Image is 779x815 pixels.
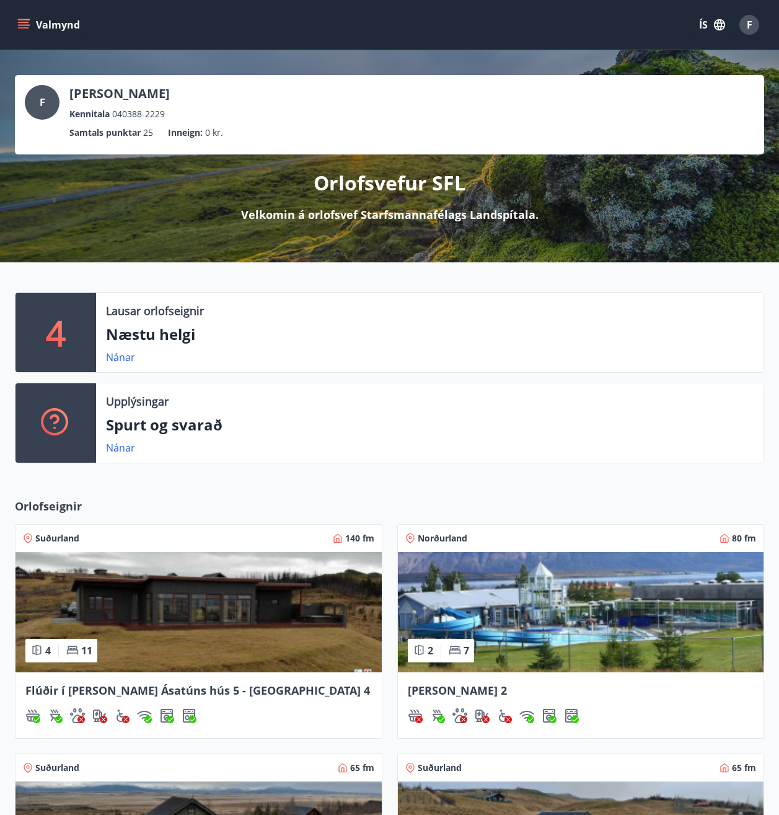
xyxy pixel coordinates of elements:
img: Dl16BY4EX9PAW649lg1C3oBuIaAsR6QVDQBO2cTm.svg [542,708,557,723]
div: Aðgengi fyrir hjólastól [497,708,512,723]
button: ÍS [692,14,732,36]
p: Lausar orlofseignir [106,303,204,319]
img: HJRyFFsYp6qjeUYhR4dAD8CaCEsnIFYZ05miwXoh.svg [137,708,152,723]
div: Heitur pottur [25,708,40,723]
img: HJRyFFsYp6qjeUYhR4dAD8CaCEsnIFYZ05miwXoh.svg [519,708,534,723]
img: 7hj2GulIrg6h11dFIpsIzg8Ak2vZaScVwTihwv8g.svg [564,708,579,723]
span: 040388-2229 [112,107,165,121]
span: 7 [464,644,469,657]
button: menu [15,14,85,36]
img: ZXjrS3QKesehq6nQAPjaRuRTI364z8ohTALB4wBr.svg [430,708,445,723]
p: Upplýsingar [106,393,169,409]
p: Velkomin á orlofsvef Starfsmannafélags Landspítala. [241,207,539,223]
span: Suðurland [418,762,462,774]
span: 65 fm [732,762,756,774]
div: Uppþvottavél [182,708,196,723]
p: Spurt og svarað [106,414,754,435]
div: Gasgrill [48,708,63,723]
div: Þvottavél [542,708,557,723]
p: Orlofsvefur SFL [314,169,465,197]
span: 0 kr. [205,126,223,140]
button: F [734,10,764,40]
img: Dl16BY4EX9PAW649lg1C3oBuIaAsR6QVDQBO2cTm.svg [159,708,174,723]
img: pxcaIm5dSOV3FS4whs1soiYWTwFQvksT25a9J10C.svg [452,708,467,723]
span: 65 fm [350,762,374,774]
div: Uppþvottavél [564,708,579,723]
img: 8IYIKVZQyRlUC6HQIIUSdjpPGRncJsz2RzLgWvp4.svg [497,708,512,723]
p: [PERSON_NAME] [69,85,170,102]
img: Paella dish [398,552,764,672]
img: nH7E6Gw2rvWFb8XaSdRp44dhkQaj4PJkOoRYItBQ.svg [92,708,107,723]
span: 11 [81,644,92,657]
div: Hleðslustöð fyrir rafbíla [475,708,490,723]
img: pxcaIm5dSOV3FS4whs1soiYWTwFQvksT25a9J10C.svg [70,708,85,723]
img: 8IYIKVZQyRlUC6HQIIUSdjpPGRncJsz2RzLgWvp4.svg [115,708,130,723]
div: Þráðlaust net [137,708,152,723]
div: Gæludýr [70,708,85,723]
span: 80 fm [732,532,756,545]
img: h89QDIuHlAdpqTriuIvuEWkTH976fOgBEOOeu1mi.svg [25,708,40,723]
span: Suðurland [35,762,79,774]
div: Gæludýr [452,708,467,723]
div: Þráðlaust net [519,708,534,723]
span: Flúðir í [PERSON_NAME] Ásatúns hús 5 - [GEOGRAPHIC_DATA] 4 [25,683,370,698]
span: F [40,96,45,109]
span: 4 [45,644,51,657]
p: Samtals punktar [69,126,141,140]
span: 2 [428,644,433,657]
span: Orlofseignir [15,498,82,514]
div: Gasgrill [430,708,445,723]
p: Inneign : [168,126,203,140]
img: Paella dish [15,552,382,672]
span: F [747,18,752,32]
span: Norðurland [418,532,467,545]
img: 7hj2GulIrg6h11dFIpsIzg8Ak2vZaScVwTihwv8g.svg [182,708,196,723]
span: Suðurland [35,532,79,545]
a: Nánar [106,441,135,455]
p: Kennitala [69,107,110,121]
div: Hleðslustöð fyrir rafbíla [92,708,107,723]
img: nH7E6Gw2rvWFb8XaSdRp44dhkQaj4PJkOoRYItBQ.svg [475,708,490,723]
div: Aðgengi fyrir hjólastól [115,708,130,723]
span: 140 fm [345,532,374,545]
p: 4 [46,309,66,356]
img: h89QDIuHlAdpqTriuIvuEWkTH976fOgBEOOeu1mi.svg [408,708,423,723]
div: Þvottavél [159,708,174,723]
a: Nánar [106,350,135,364]
span: 25 [143,126,153,140]
div: Heitur pottur [408,708,423,723]
p: Næstu helgi [106,324,754,345]
img: ZXjrS3QKesehq6nQAPjaRuRTI364z8ohTALB4wBr.svg [48,708,63,723]
span: [PERSON_NAME] 2 [408,683,507,698]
